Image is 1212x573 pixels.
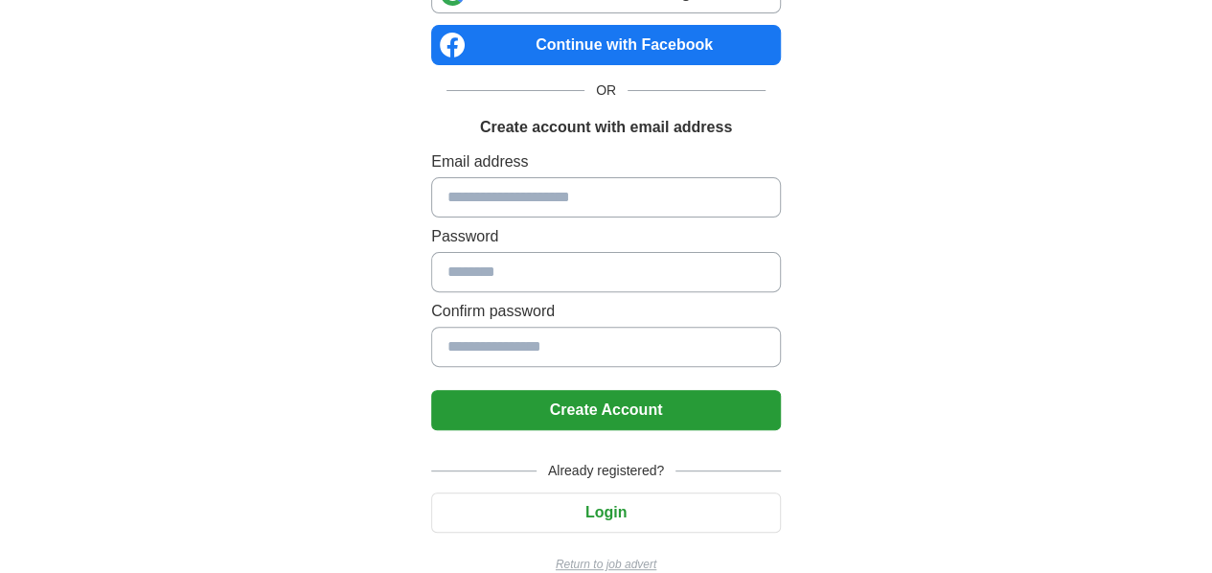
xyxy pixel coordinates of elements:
span: Already registered? [537,461,675,481]
label: Password [431,225,781,248]
button: Login [431,493,781,533]
a: Login [431,504,781,520]
h1: Create account with email address [480,116,732,139]
button: Create Account [431,390,781,430]
a: Continue with Facebook [431,25,781,65]
a: Return to job advert [431,556,781,573]
span: OR [584,80,628,101]
label: Confirm password [431,300,781,323]
label: Email address [431,150,781,173]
